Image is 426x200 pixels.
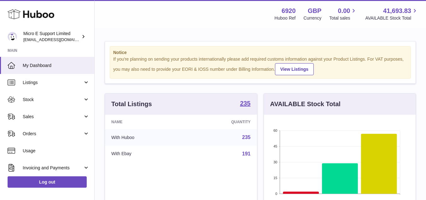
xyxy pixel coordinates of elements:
[365,7,418,21] a: 41,693.83 AVAILABLE Stock Total
[275,192,277,196] text: 0
[383,7,411,15] span: 41,693.83
[275,63,314,75] a: View Listings
[273,144,277,148] text: 45
[105,115,185,129] th: Name
[8,176,87,188] a: Log out
[23,131,83,137] span: Orders
[240,100,250,106] strong: 235
[273,176,277,180] text: 15
[273,160,277,164] text: 30
[23,37,93,42] span: [EMAIL_ADDRESS][DOMAIN_NAME]
[242,151,251,156] a: 191
[23,165,83,171] span: Invoicing and Payments
[270,100,341,108] h3: AVAILABLE Stock Total
[329,7,357,21] a: 0.00 Total sales
[105,129,185,146] td: With Huboo
[365,15,418,21] span: AVAILABLE Stock Total
[185,115,257,129] th: Quantity
[275,15,296,21] div: Huboo Ref
[282,7,296,15] strong: 6920
[23,63,90,69] span: My Dashboard
[338,7,350,15] span: 0.00
[23,114,83,120] span: Sales
[240,100,250,108] a: 235
[304,15,322,21] div: Currency
[273,129,277,132] text: 60
[113,50,407,56] strong: Notice
[105,146,185,162] td: With Ebay
[23,31,80,43] div: Micro E Support Limited
[23,148,90,154] span: Usage
[23,80,83,86] span: Listings
[308,7,321,15] strong: GBP
[329,15,357,21] span: Total sales
[113,56,407,75] div: If you're planning on sending your products internationally please add required customs informati...
[23,97,83,103] span: Stock
[8,32,17,41] img: contact@micropcsupport.com
[242,135,251,140] a: 235
[111,100,152,108] h3: Total Listings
